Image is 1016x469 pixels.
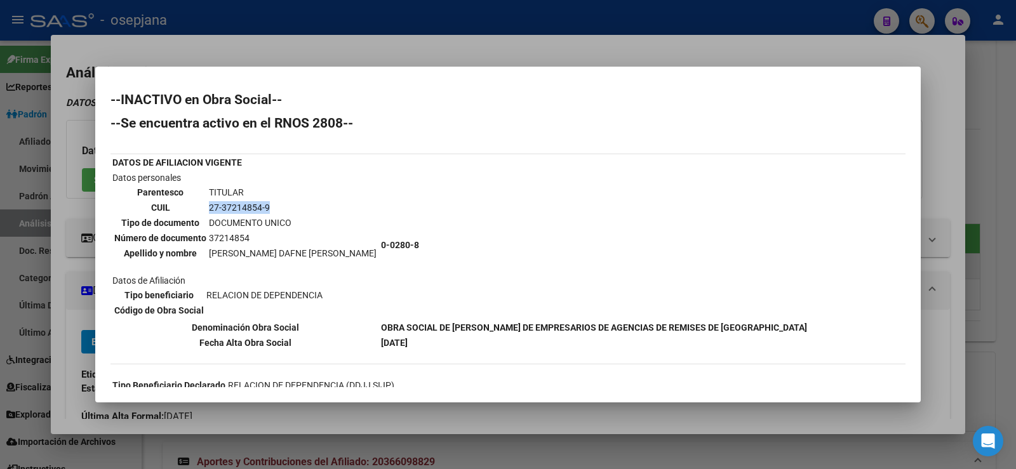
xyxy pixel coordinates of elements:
[112,157,242,168] b: DATOS DE AFILIACION VIGENTE
[208,246,377,260] td: [PERSON_NAME] DAFNE [PERSON_NAME]
[208,216,377,230] td: DOCUMENTO UNICO
[114,231,207,245] th: Número de documento
[973,426,1003,456] div: Open Intercom Messenger
[206,288,323,302] td: RELACION DE DEPENDENCIA
[208,201,377,215] td: 27-37214854-9
[112,378,226,392] th: Tipo Beneficiario Declarado
[114,246,207,260] th: Apellido y nombre
[110,93,906,106] h2: --INACTIVO en Obra Social--
[112,320,379,334] th: Denominación Obra Social
[381,240,419,250] b: 0-0280-8
[112,171,379,319] td: Datos personales Datos de Afiliación
[208,231,377,245] td: 37214854
[114,201,207,215] th: CUIL
[114,303,204,317] th: Código de Obra Social
[114,288,204,302] th: Tipo beneficiario
[110,117,906,129] h2: --Se encuentra activo en el RNOS 2808--
[112,336,379,350] th: Fecha Alta Obra Social
[381,338,408,348] b: [DATE]
[227,378,395,392] td: RELACION DE DEPENDENCIA (DDJJ SIJP)
[114,216,207,230] th: Tipo de documento
[381,322,807,333] b: OBRA SOCIAL DE [PERSON_NAME] DE EMPRESARIOS DE AGENCIAS DE REMISES DE [GEOGRAPHIC_DATA]
[114,185,207,199] th: Parentesco
[208,185,377,199] td: TITULAR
